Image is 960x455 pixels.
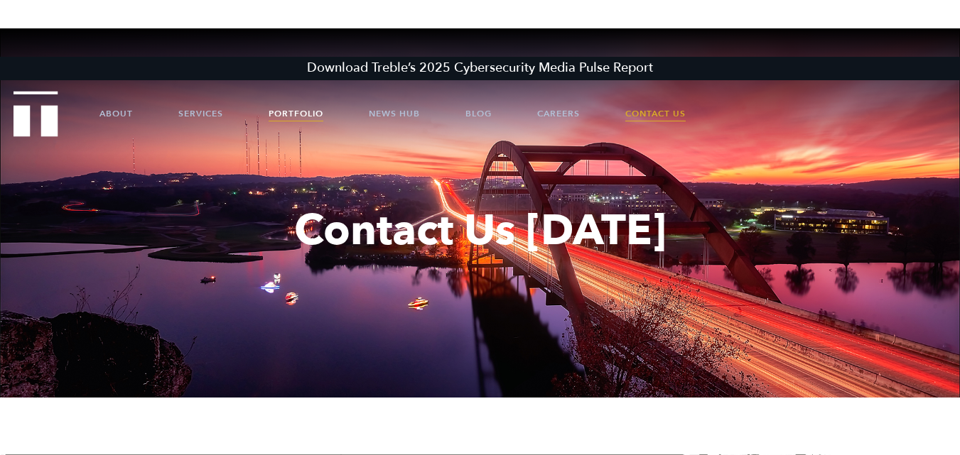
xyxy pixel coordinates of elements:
[129,26,284,40] span: We will reach out to you shortly.
[537,92,580,135] a: Careers
[14,91,58,136] img: Treble logo
[11,206,949,256] h1: Contact Us [DATE]
[625,92,686,135] a: Contact Us
[14,92,57,136] a: Treble Homepage
[369,92,420,135] a: News Hub
[99,92,133,135] a: About
[465,92,492,135] a: Blog
[178,92,223,135] a: Services
[269,92,323,135] a: Portfolio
